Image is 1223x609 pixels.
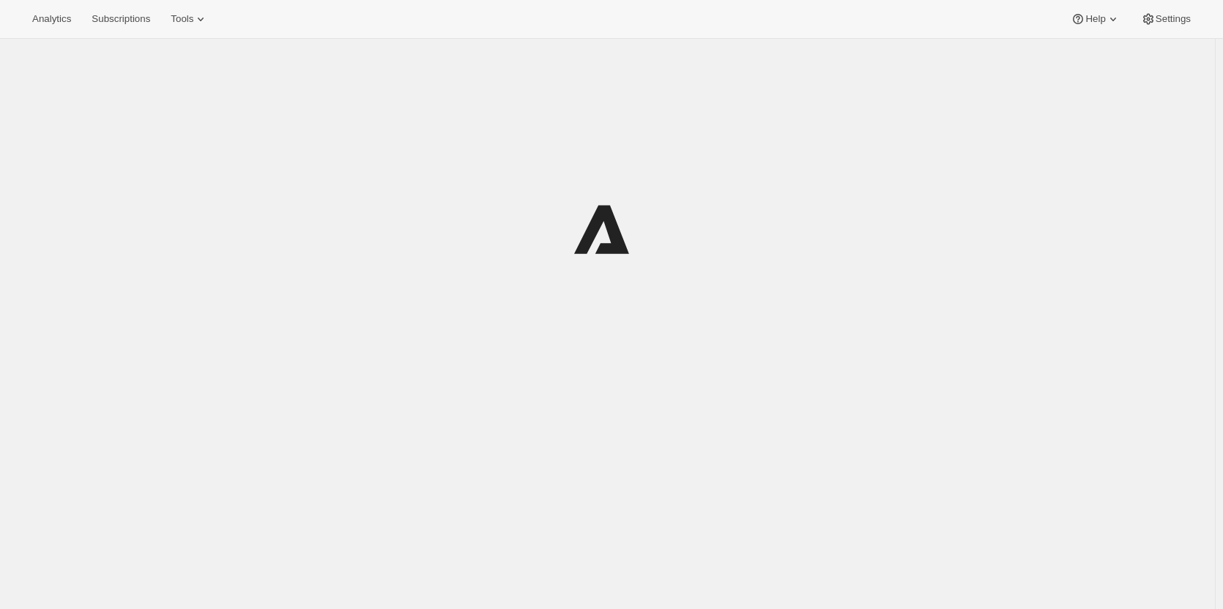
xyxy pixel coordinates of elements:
span: Settings [1156,13,1191,25]
span: Tools [171,13,193,25]
button: Help [1062,9,1129,29]
button: Analytics [23,9,80,29]
button: Settings [1132,9,1200,29]
button: Subscriptions [83,9,159,29]
span: Subscriptions [92,13,150,25]
span: Help [1085,13,1105,25]
span: Analytics [32,13,71,25]
button: Tools [162,9,217,29]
